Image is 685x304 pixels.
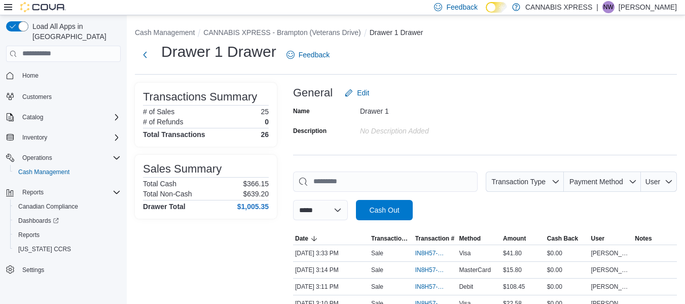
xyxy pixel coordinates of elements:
[22,154,52,162] span: Operations
[360,123,496,135] div: No Description added
[22,93,52,101] span: Customers
[371,249,383,257] p: Sale
[293,247,369,259] div: [DATE] 3:33 PM
[299,50,330,60] span: Feedback
[18,111,121,123] span: Catalog
[503,249,522,257] span: $41.80
[459,283,473,291] span: Debit
[22,72,39,80] span: Home
[18,217,59,225] span: Dashboards
[446,2,477,12] span: Feedback
[589,232,633,245] button: User
[135,27,677,40] nav: An example of EuiBreadcrumbs
[641,172,677,192] button: User
[564,172,641,192] button: Payment Method
[293,281,369,293] div: [DATE] 3:11 PM
[360,103,496,115] div: Drawer 1
[14,229,44,241] a: Reports
[486,2,507,13] input: Dark Mode
[203,28,360,37] button: CANNABIS XPRESS - Brampton (Veterans Drive)
[415,249,445,257] span: IN8H57-774924
[547,234,578,243] span: Cash Back
[143,190,192,198] h6: Total Non-Cash
[415,247,455,259] button: IN8H57-774924
[369,232,413,245] button: Transaction Type
[569,178,623,186] span: Payment Method
[2,68,125,83] button: Home
[18,90,121,103] span: Customers
[457,232,501,245] button: Method
[10,214,125,228] a: Dashboards
[2,130,125,145] button: Inventory
[545,232,589,245] button: Cash Back
[545,247,589,259] div: $0.00
[545,264,589,276] div: $0.00
[293,264,369,276] div: [DATE] 3:14 PM
[2,110,125,124] button: Catalog
[161,42,276,62] h1: Drawer 1 Drawer
[371,234,411,243] span: Transaction Type
[415,264,455,276] button: IN8H57-774902
[413,232,457,245] button: Transaction #
[243,190,269,198] p: $639.20
[341,83,373,103] button: Edit
[2,151,125,165] button: Operations
[14,200,82,213] a: Canadian Compliance
[486,172,564,192] button: Transaction Type
[18,131,51,144] button: Inventory
[459,266,491,274] span: MasterCard
[143,130,205,139] h4: Total Transactions
[293,87,333,99] h3: General
[22,188,44,196] span: Reports
[28,21,121,42] span: Load All Apps in [GEOGRAPHIC_DATA]
[135,28,195,37] button: Cash Management
[370,28,423,37] button: Drawer 1 Drawer
[591,249,631,257] span: [PERSON_NAME]
[596,1,598,13] p: |
[18,69,121,82] span: Home
[369,205,399,215] span: Cash Out
[20,2,66,12] img: Cova
[633,232,677,245] button: Notes
[591,266,631,274] span: [PERSON_NAME]
[503,266,522,274] span: $15.80
[14,166,74,178] a: Cash Management
[143,118,183,126] h6: # of Refunds
[237,202,269,211] h4: $1,005.35
[293,107,310,115] label: Name
[2,262,125,277] button: Settings
[2,89,125,104] button: Customers
[14,243,75,255] a: [US_STATE] CCRS
[371,283,383,291] p: Sale
[143,108,174,116] h6: # of Sales
[282,45,334,65] a: Feedback
[6,64,121,303] nav: Complex example
[14,229,121,241] span: Reports
[293,127,327,135] label: Description
[10,199,125,214] button: Canadian Compliance
[357,88,369,98] span: Edit
[18,152,56,164] button: Operations
[18,111,47,123] button: Catalog
[14,166,121,178] span: Cash Management
[293,172,478,192] input: This is a search bar. As you type, the results lower in the page will automatically filter.
[645,178,661,186] span: User
[602,1,615,13] div: Nathan Wilson
[18,70,43,82] a: Home
[10,165,125,179] button: Cash Management
[525,1,592,13] p: CANNABIS XPRESS
[22,133,47,142] span: Inventory
[22,113,43,121] span: Catalog
[18,168,69,176] span: Cash Management
[415,281,455,293] button: IN8H57-774894
[459,249,471,257] span: Visa
[22,266,44,274] span: Settings
[135,45,155,65] button: Next
[295,234,308,243] span: Date
[10,242,125,256] button: [US_STATE] CCRS
[143,91,257,103] h3: Transactions Summary
[18,263,121,276] span: Settings
[503,283,525,291] span: $108.45
[2,185,125,199] button: Reports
